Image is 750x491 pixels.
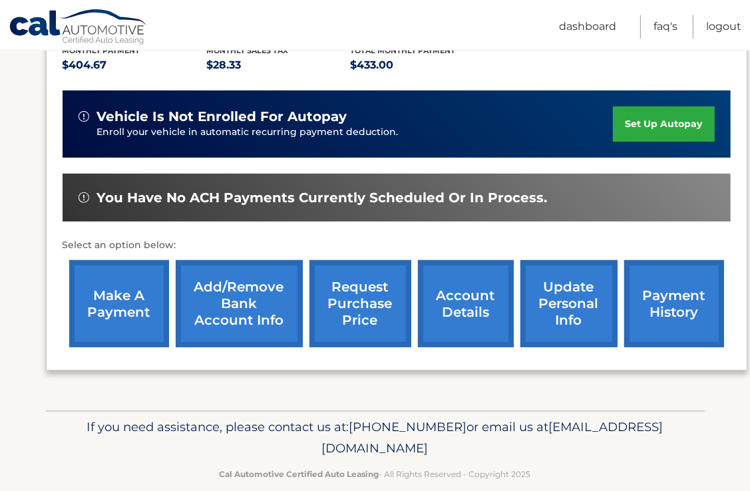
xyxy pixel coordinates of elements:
span: Monthly sales Tax [206,46,288,55]
p: $28.33 [206,56,351,75]
a: request purchase price [309,260,411,347]
a: payment history [624,260,724,347]
a: set up autopay [613,106,714,142]
a: Dashboard [559,15,616,39]
a: FAQ's [654,15,677,39]
p: $404.67 [63,56,207,75]
a: make a payment [69,260,169,347]
span: vehicle is not enrolled for autopay [97,108,347,125]
p: $433.00 [351,56,495,75]
a: Add/Remove bank account info [176,260,303,347]
p: Enroll your vehicle in automatic recurring payment deduction. [97,125,614,140]
a: update personal info [520,260,618,347]
img: alert-white.svg [79,192,89,203]
strong: Cal Automotive Certified Auto Leasing [220,469,379,479]
a: Logout [706,15,741,39]
a: Cal Automotive [9,9,148,47]
span: Total Monthly Payment [351,46,456,55]
p: - All Rights Reserved - Copyright 2025 [55,467,696,481]
p: If you need assistance, please contact us at: or email us at [55,416,696,459]
a: account details [418,260,514,347]
span: [PHONE_NUMBER] [349,419,467,434]
span: Monthly Payment [63,46,140,55]
img: alert-white.svg [79,111,89,122]
p: Select an option below: [63,238,731,253]
span: You have no ACH payments currently scheduled or in process. [97,190,548,206]
span: [EMAIL_ADDRESS][DOMAIN_NAME] [322,419,663,456]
